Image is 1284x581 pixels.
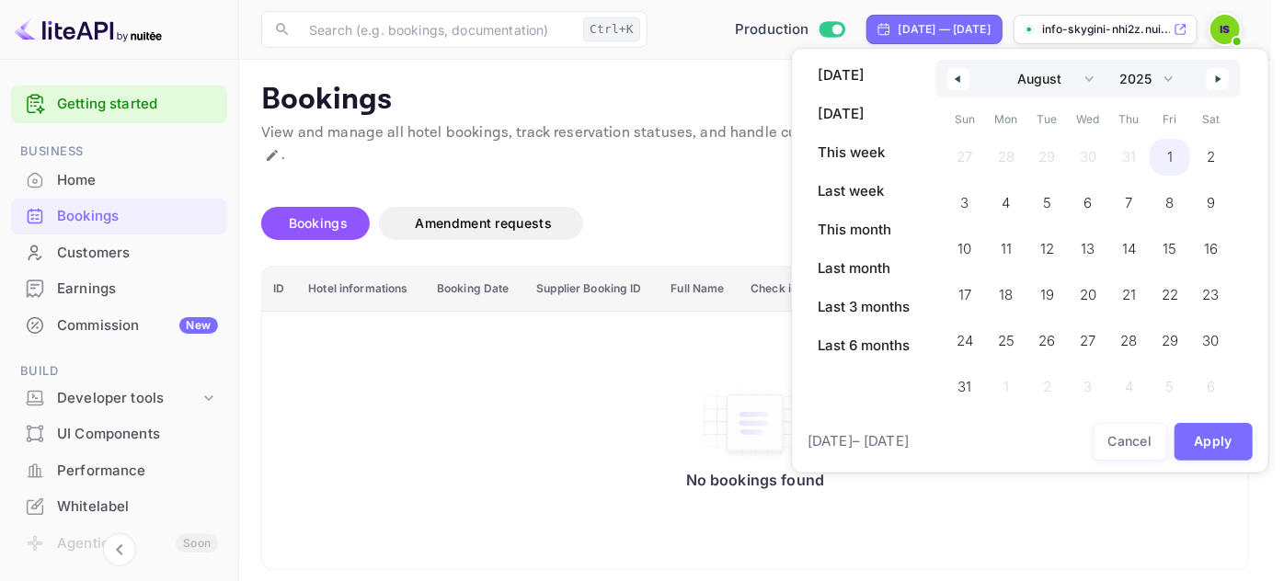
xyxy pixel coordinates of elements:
[1026,272,1068,309] button: 19
[1068,105,1109,134] span: Wed
[958,370,972,404] span: 31
[1068,180,1109,217] button: 6
[1026,318,1068,355] button: 26
[1080,325,1095,358] span: 27
[945,272,986,309] button: 17
[1126,187,1133,220] span: 7
[807,137,921,168] button: This week
[1108,226,1150,263] button: 14
[1026,226,1068,263] button: 12
[1150,318,1191,355] button: 29
[1190,226,1232,263] button: 16
[958,279,971,312] span: 17
[1108,105,1150,134] span: Thu
[1040,279,1054,312] span: 19
[945,364,986,401] button: 31
[1150,226,1191,263] button: 15
[1175,423,1254,461] button: Apply
[1207,141,1215,174] span: 2
[1122,279,1136,312] span: 21
[1038,325,1055,358] span: 26
[807,214,921,245] button: This month
[1150,180,1191,217] button: 8
[1068,226,1109,263] button: 13
[1040,233,1054,266] span: 12
[1203,279,1220,312] span: 23
[1162,325,1178,358] span: 29
[957,325,973,358] span: 24
[1190,318,1232,355] button: 30
[1162,279,1178,312] span: 22
[1167,141,1173,174] span: 1
[1150,272,1191,309] button: 22
[1150,105,1191,134] span: Fri
[1026,105,1068,134] span: Tue
[1068,272,1109,309] button: 20
[1094,423,1167,461] button: Cancel
[1190,134,1232,171] button: 2
[1026,180,1068,217] button: 5
[1001,233,1012,266] span: 11
[1207,187,1215,220] span: 9
[807,98,921,130] button: [DATE]
[1204,233,1218,266] span: 16
[986,318,1027,355] button: 25
[1108,180,1150,217] button: 7
[1121,325,1138,358] span: 28
[807,176,921,207] button: Last week
[1150,134,1191,171] button: 1
[1080,279,1096,312] span: 20
[986,180,1027,217] button: 4
[998,325,1015,358] span: 25
[1190,180,1232,217] button: 9
[807,253,921,284] button: Last month
[807,330,921,361] button: Last 6 months
[986,272,1027,309] button: 18
[1166,187,1175,220] span: 8
[1068,318,1109,355] button: 27
[999,279,1013,312] span: 18
[958,233,972,266] span: 10
[1108,272,1150,309] button: 21
[1203,325,1220,358] span: 30
[1108,318,1150,355] button: 28
[1083,187,1092,220] span: 6
[1190,105,1232,134] span: Sat
[1081,233,1095,266] span: 13
[986,226,1027,263] button: 11
[1190,272,1232,309] button: 23
[945,226,986,263] button: 10
[945,180,986,217] button: 3
[808,431,909,452] span: [DATE] – [DATE]
[961,187,969,220] span: 3
[1122,233,1136,266] span: 14
[1002,187,1010,220] span: 4
[807,60,921,91] button: [DATE]
[807,291,921,323] button: Last 3 months
[1164,233,1177,266] span: 15
[1043,187,1051,220] span: 5
[945,105,986,134] span: Sun
[945,318,986,355] button: 24
[986,105,1027,134] span: Mon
